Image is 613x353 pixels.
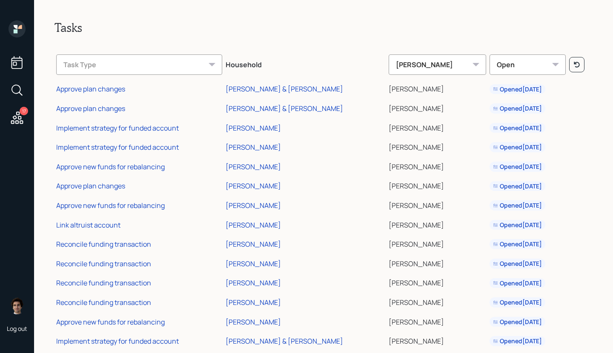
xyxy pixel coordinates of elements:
div: Approve new funds for rebalancing [56,317,165,327]
div: [PERSON_NAME] & [PERSON_NAME] [226,104,343,113]
div: Approve plan changes [56,181,125,191]
div: Opened [DATE] [493,298,542,307]
div: [PERSON_NAME] [226,239,281,249]
div: Implement strategy for funded account [56,142,179,152]
div: Approve new funds for rebalancing [56,201,165,210]
div: Link altruist account [56,220,120,230]
div: [PERSON_NAME] [226,220,281,230]
div: [PERSON_NAME] [226,278,281,288]
div: Opened [DATE] [493,85,542,94]
div: [PERSON_NAME] [226,123,281,133]
div: Opened [DATE] [493,162,542,171]
div: Opened [DATE] [493,104,542,113]
div: Implement strategy for funded account [56,123,179,133]
div: [PERSON_NAME] [226,162,281,171]
td: [PERSON_NAME] [387,117,488,137]
div: Open [490,54,566,75]
td: [PERSON_NAME] [387,175,488,195]
div: [PERSON_NAME] [226,181,281,191]
td: [PERSON_NAME] [387,136,488,156]
div: Opened [DATE] [493,143,542,151]
div: [PERSON_NAME] [226,298,281,307]
div: [PERSON_NAME] & [PERSON_NAME] [226,84,343,94]
img: harrison-schaefer-headshot-2.png [9,297,26,314]
td: [PERSON_NAME] [387,272,488,292]
div: 17 [20,107,28,115]
div: Approve plan changes [56,104,125,113]
div: [PERSON_NAME] [389,54,486,75]
div: Opened [DATE] [493,279,542,288]
div: [PERSON_NAME] [226,201,281,210]
div: Reconcile funding transaction [56,239,151,249]
td: [PERSON_NAME] [387,291,488,311]
div: Reconcile funding transaction [56,259,151,268]
div: Opened [DATE] [493,337,542,345]
div: Opened [DATE] [493,201,542,210]
div: Reconcile funding transaction [56,298,151,307]
div: [PERSON_NAME] & [PERSON_NAME] [226,336,343,346]
td: [PERSON_NAME] [387,311,488,330]
th: Household [224,48,387,78]
div: Approve plan changes [56,84,125,94]
div: [PERSON_NAME] [226,142,281,152]
h2: Tasks [54,20,593,35]
div: [PERSON_NAME] [226,259,281,268]
td: [PERSON_NAME] [387,194,488,214]
div: Opened [DATE] [493,259,542,268]
td: [PERSON_NAME] [387,233,488,253]
div: Task Type [56,54,222,75]
div: Opened [DATE] [493,124,542,132]
div: Opened [DATE] [493,221,542,229]
div: Reconcile funding transaction [56,278,151,288]
div: Opened [DATE] [493,182,542,191]
div: Approve new funds for rebalancing [56,162,165,171]
div: Implement strategy for funded account [56,336,179,346]
div: [PERSON_NAME] [226,317,281,327]
div: Opened [DATE] [493,240,542,248]
td: [PERSON_NAME] [387,330,488,350]
td: [PERSON_NAME] [387,156,488,175]
td: [PERSON_NAME] [387,253,488,272]
div: Log out [7,325,27,333]
div: Opened [DATE] [493,318,542,326]
td: [PERSON_NAME] [387,214,488,233]
td: [PERSON_NAME] [387,97,488,117]
td: [PERSON_NAME] [387,78,488,98]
